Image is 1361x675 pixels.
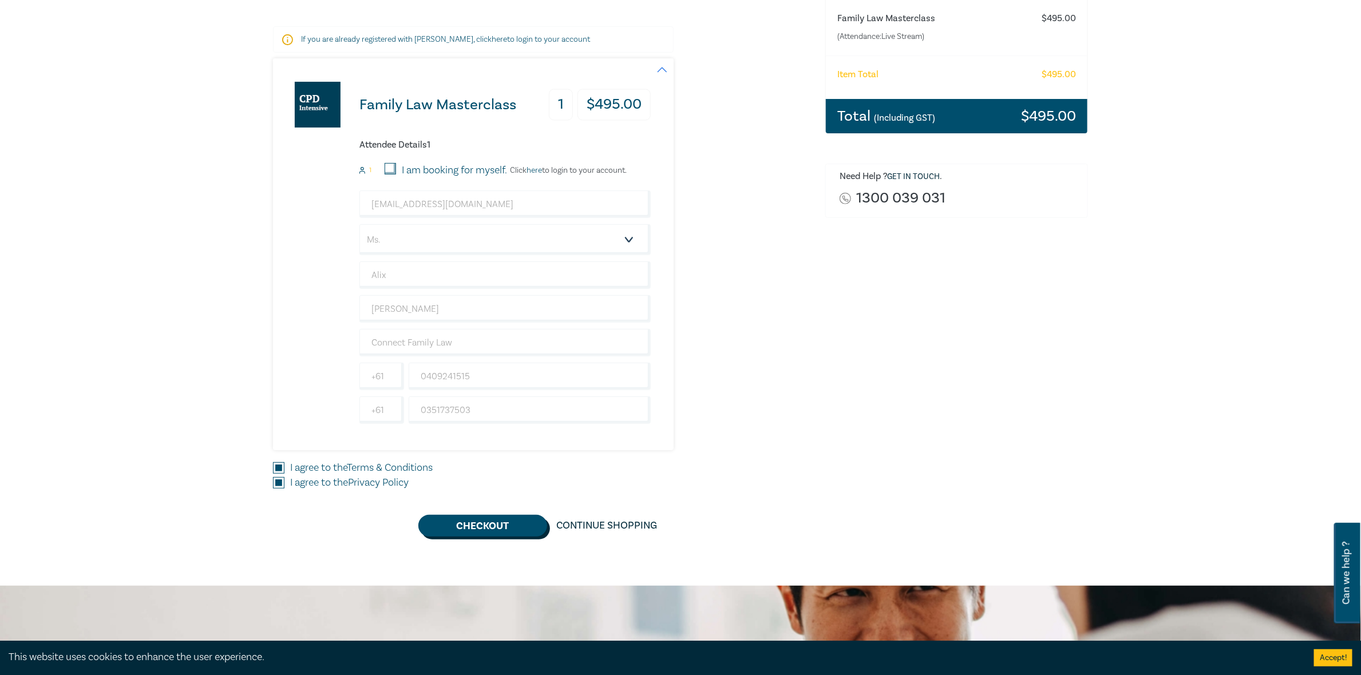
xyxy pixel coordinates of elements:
[369,166,371,174] small: 1
[492,34,507,45] a: here
[1042,69,1076,80] h6: $ 495.00
[359,396,404,424] input: +61
[359,329,651,356] input: Company
[409,363,651,390] input: Mobile*
[837,13,1030,24] h6: Family Law Masterclass
[837,31,1030,42] small: (Attendance: Live Stream )
[295,82,341,128] img: Family Law Masterclass
[547,515,666,537] a: Continue Shopping
[1314,649,1352,666] button: Accept cookies
[527,165,542,176] a: here
[1021,109,1076,124] h3: $ 495.00
[359,190,651,218] input: Attendee Email*
[301,34,646,45] p: If you are already registered with [PERSON_NAME], click to login to your account
[874,112,935,124] small: (Including GST)
[290,475,409,490] label: I agree to the
[359,140,651,150] h6: Attendee Details 1
[887,172,940,182] a: Get in touch
[1341,530,1352,617] span: Can we help ?
[359,295,651,323] input: Last Name*
[359,261,651,289] input: First Name*
[837,109,935,124] h3: Total
[837,69,879,80] h6: Item Total
[402,163,507,178] label: I am booking for myself.
[507,166,627,175] p: Click to login to your account.
[1042,13,1076,24] h6: $ 495.00
[840,171,1079,182] h6: Need Help ? .
[577,89,651,121] h3: $ 495.00
[856,190,945,206] a: 1300 039 031
[359,363,404,390] input: +61
[347,461,433,474] a: Terms & Conditions
[9,650,1297,665] div: This website uses cookies to enhance the user experience.
[290,460,433,475] label: I agree to the
[549,89,573,121] h3: 1
[359,97,516,113] h3: Family Law Masterclass
[418,515,547,537] button: Checkout
[348,476,409,489] a: Privacy Policy
[409,396,651,424] input: Phone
